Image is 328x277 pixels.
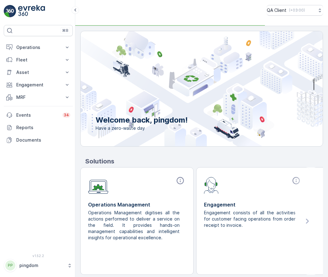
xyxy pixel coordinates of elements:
button: QA Client(+03:00) [267,5,323,16]
img: module-icon [88,176,108,194]
p: Engagement [16,82,60,88]
span: v 1.52.2 [4,254,73,258]
p: Events [16,112,59,118]
a: Reports [4,121,73,134]
p: MRF [16,94,60,100]
p: ⌘B [62,28,68,33]
img: logo_light-DOdMpM7g.png [18,5,45,17]
a: Documents [4,134,73,146]
p: ( +03:00 ) [289,8,305,13]
a: Events34 [4,109,73,121]
img: logo [4,5,16,17]
p: Operations Management digitises all the actions performed to deliver a service on the field. It p... [88,210,181,241]
p: QA Client [267,7,286,13]
p: Welcome back, pingdom! [96,115,188,125]
span: Have a zero-waste day [96,125,188,131]
p: Operations Management [88,201,186,208]
p: Fleet [16,57,60,63]
p: Engagement [204,201,302,208]
button: Fleet [4,54,73,66]
p: Reports [16,124,70,131]
p: Operations [16,44,60,51]
button: Engagement [4,79,73,91]
img: module-icon [204,176,219,194]
p: Asset [16,69,60,75]
p: Engagement consists of all the activities for customer facing operations from order receipt to in... [204,210,297,228]
button: PPpingdom [4,259,73,272]
button: Asset [4,66,73,79]
p: Solutions [85,157,323,166]
button: Operations [4,41,73,54]
button: MRF [4,91,73,104]
div: PP [5,260,15,270]
p: Documents [16,137,70,143]
p: 34 [64,113,69,118]
p: pingdom [19,262,64,269]
img: city illustration [52,31,323,146]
